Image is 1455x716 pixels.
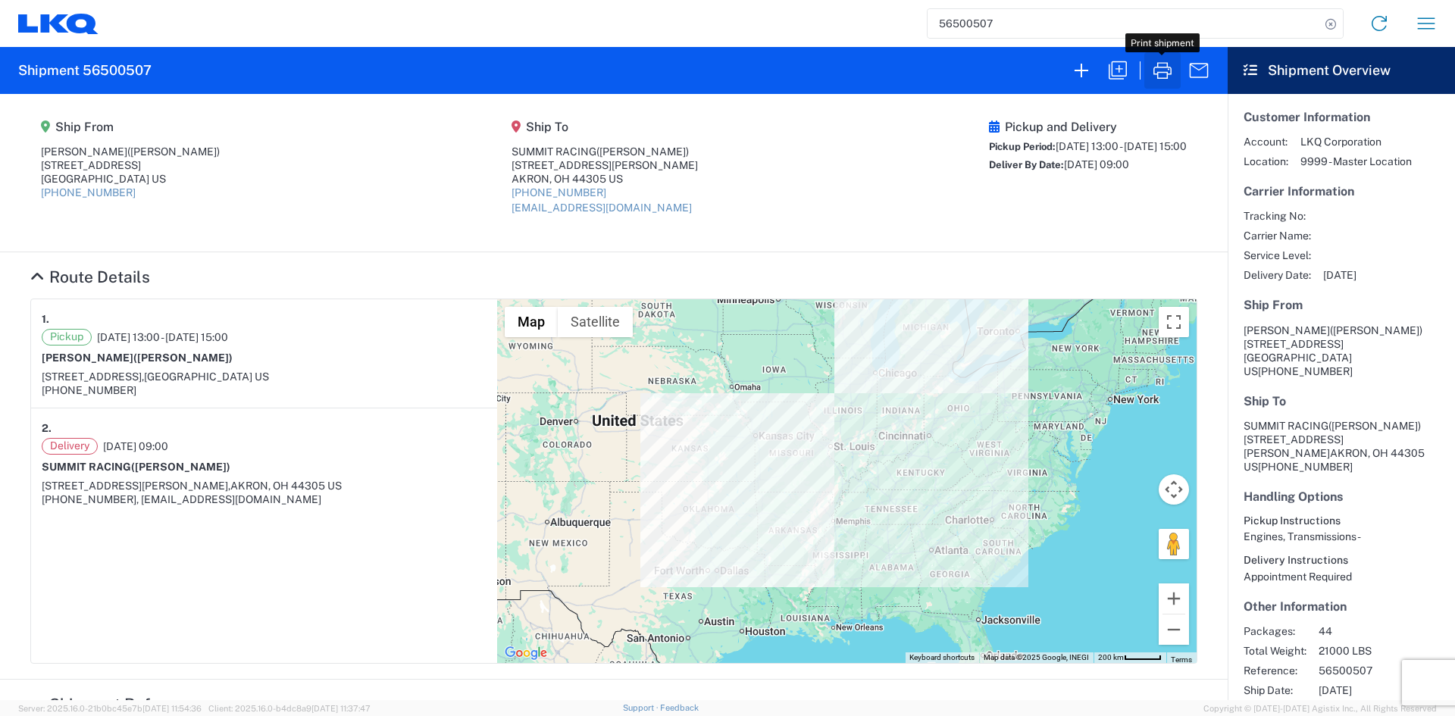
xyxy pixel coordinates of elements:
h5: Ship From [1244,298,1439,312]
button: Show satellite imagery [558,307,633,337]
span: [PHONE_NUMBER] [1258,365,1353,377]
button: Drag Pegman onto the map to open Street View [1159,529,1189,559]
span: Client: 2025.16.0-b4dc8a9 [208,704,371,713]
button: Show street map [505,307,558,337]
div: SUMMIT RACING [512,145,698,158]
span: 56500507 [1319,664,1448,677]
span: Map data ©2025 Google, INEGI [984,653,1089,661]
span: Account: [1244,135,1288,149]
div: [PHONE_NUMBER], [EMAIL_ADDRESS][DOMAIN_NAME] [42,492,487,506]
input: Shipment, tracking or reference number [928,9,1320,38]
h5: Pickup and Delivery [989,120,1187,134]
span: Carrier Name: [1244,229,1311,242]
span: ([PERSON_NAME]) [596,145,689,158]
div: [PHONE_NUMBER] [42,383,487,397]
span: ([PERSON_NAME]) [131,461,230,473]
span: Deliver By Date: [989,159,1064,170]
span: [PHONE_NUMBER] [1258,461,1353,473]
span: Service Level: [1244,249,1311,262]
address: [GEOGRAPHIC_DATA] US [1244,324,1439,378]
span: AKRON, OH 44305 US [230,480,342,492]
a: Hide Details [30,695,209,714]
h5: Other Information [1244,599,1439,614]
a: Open this area in Google Maps (opens a new window) [501,643,551,663]
span: Pickup Period: [989,141,1056,152]
span: ([PERSON_NAME]) [127,145,220,158]
span: Total Weight: [1244,644,1306,658]
span: ([PERSON_NAME]) [133,352,233,364]
span: Packages: [1244,624,1306,638]
span: [DATE] [1323,268,1356,282]
span: ([PERSON_NAME]) [1328,420,1421,432]
span: [STREET_ADDRESS] [1244,338,1344,350]
span: Delivery Date: [1244,268,1311,282]
h5: Handling Options [1244,489,1439,504]
h6: Pickup Instructions [1244,514,1439,527]
button: Toggle fullscreen view [1159,307,1189,337]
strong: 2. [42,419,52,438]
a: [PHONE_NUMBER] [512,186,606,199]
button: Map Scale: 200 km per 46 pixels [1094,652,1166,663]
h5: Ship To [1244,394,1439,408]
span: Location: [1244,155,1288,168]
a: Hide Details [30,267,150,286]
div: [STREET_ADDRESS] [41,158,220,172]
span: Pickup [42,329,92,345]
h2: Shipment 56500507 [18,61,152,80]
span: [DATE] 13:00 - [DATE] 15:00 [97,330,228,344]
strong: SUMMIT RACING [42,461,230,473]
div: [PERSON_NAME] [41,145,220,158]
div: [GEOGRAPHIC_DATA] US [41,172,220,186]
img: Google [501,643,551,663]
span: [DATE] 13:00 - [DATE] 15:00 [1056,140,1187,152]
span: [PERSON_NAME] [1244,324,1330,336]
h5: Customer Information [1244,110,1439,124]
span: [STREET_ADDRESS][PERSON_NAME], [42,480,230,492]
span: [DATE] 09:00 [103,439,168,453]
div: Appointment Required [1244,570,1439,583]
button: Zoom in [1159,583,1189,614]
a: [PHONE_NUMBER] [41,186,136,199]
span: Ship Date: [1244,683,1306,697]
h5: Ship From [41,120,220,134]
h5: Ship To [512,120,698,134]
a: Terms [1171,655,1192,664]
h5: Carrier Information [1244,184,1439,199]
span: Server: 2025.16.0-21b0bc45e7b [18,704,202,713]
span: 21000 LBS [1319,644,1448,658]
span: [GEOGRAPHIC_DATA] US [144,371,269,383]
strong: 1. [42,310,49,329]
h6: Delivery Instructions [1244,554,1439,567]
span: [DATE] 09:00 [1064,158,1129,170]
address: AKRON, OH 44305 US [1244,419,1439,474]
span: [DATE] 11:37:47 [311,704,371,713]
span: [DATE] [1319,683,1448,697]
strong: [PERSON_NAME] [42,352,233,364]
span: Reference: [1244,664,1306,677]
span: 44 [1319,624,1448,638]
span: Tracking No: [1244,209,1311,223]
button: Map camera controls [1159,474,1189,505]
div: [STREET_ADDRESS][PERSON_NAME] [512,158,698,172]
span: Copyright © [DATE]-[DATE] Agistix Inc., All Rights Reserved [1203,702,1437,715]
a: [EMAIL_ADDRESS][DOMAIN_NAME] [512,202,692,214]
button: Keyboard shortcuts [909,652,975,663]
span: [STREET_ADDRESS], [42,371,144,383]
div: AKRON, OH 44305 US [512,172,698,186]
header: Shipment Overview [1228,47,1455,94]
a: Feedback [660,703,699,712]
span: ([PERSON_NAME]) [1330,324,1422,336]
span: [DATE] 11:54:36 [142,704,202,713]
span: Delivery [42,438,98,455]
span: 200 km [1098,653,1124,661]
span: LKQ Corporation [1300,135,1412,149]
span: SUMMIT RACING [STREET_ADDRESS][PERSON_NAME] [1244,420,1421,459]
div: Engines, Transmissions - [1244,530,1439,543]
button: Zoom out [1159,614,1189,645]
a: Support [623,703,661,712]
span: 9999 - Master Location [1300,155,1412,168]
